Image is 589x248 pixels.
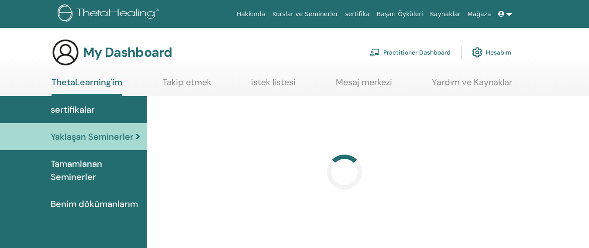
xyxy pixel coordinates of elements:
[373,6,427,22] a: Başarı Öyküleri
[51,130,134,143] span: Yaklaşan Seminerler
[427,6,464,22] a: Kaynaklar
[369,43,451,62] a: Practitioner Dashboard
[472,43,511,62] a: Hesabım
[58,4,162,24] img: logo.png
[269,6,341,22] a: Kurslar ve Seminerler
[52,77,122,96] a: ThetaLearning'im
[432,77,512,94] a: Yardım ve Kaynaklar
[52,38,79,66] img: generic-user-icon.jpg
[51,103,95,116] span: sertifikalar
[464,6,494,22] a: Mağaza
[251,77,296,94] a: istek listesi
[51,157,140,183] span: Tamamlanan Seminerler
[83,45,172,60] h3: My Dashboard
[51,197,138,210] span: Benim dökümanlarım
[369,48,380,56] img: chalkboard-teacher.svg
[162,77,211,94] a: Takip etmek
[336,77,392,94] a: Mesaj merkezi
[233,6,269,22] a: Hakkında
[472,45,482,60] img: cog.svg
[341,6,373,22] a: sertifika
